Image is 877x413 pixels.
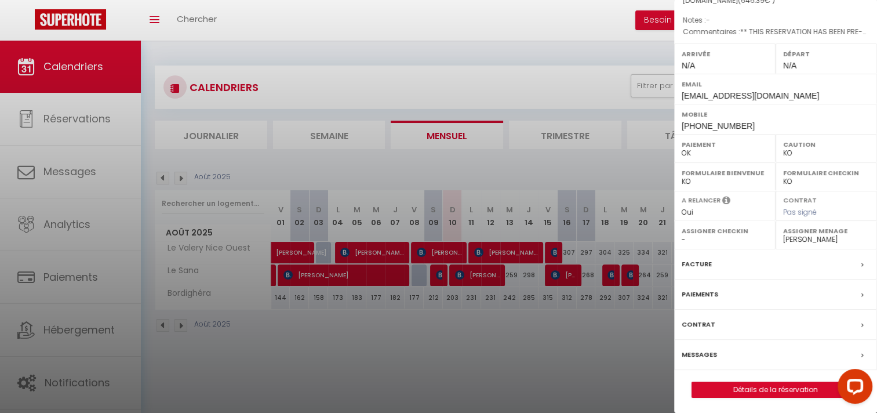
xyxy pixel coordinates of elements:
[692,382,860,398] button: Détails de la réservation
[682,61,695,70] span: N/A
[682,48,768,60] label: Arrivée
[682,288,718,300] label: Paiements
[682,318,715,331] label: Contrat
[783,48,869,60] label: Départ
[683,15,868,26] p: Notes :
[682,225,768,237] label: Assigner Checkin
[783,139,869,150] label: Caution
[682,78,869,90] label: Email
[682,167,768,179] label: Formulaire Bienvenue
[682,349,717,361] label: Messages
[682,258,712,270] label: Facture
[692,382,859,397] a: Détails de la réservation
[783,207,817,217] span: Pas signé
[682,108,869,120] label: Mobile
[682,121,755,131] span: [PHONE_NUMBER]
[783,61,796,70] span: N/A
[783,195,817,203] label: Contrat
[706,15,710,25] span: -
[783,167,869,179] label: Formulaire Checkin
[828,364,877,413] iframe: LiveChat chat widget
[682,91,819,100] span: [EMAIL_ADDRESS][DOMAIN_NAME]
[682,139,768,150] label: Paiement
[682,195,720,205] label: A relancer
[783,225,869,237] label: Assigner Menage
[722,195,730,208] i: Sélectionner OUI si vous souhaiter envoyer les séquences de messages post-checkout
[683,26,868,38] p: Commentaires :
